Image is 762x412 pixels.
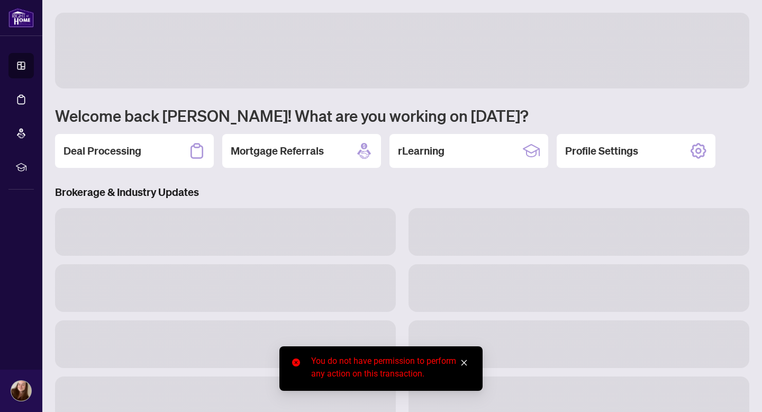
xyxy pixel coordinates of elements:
[565,144,638,158] h2: Profile Settings
[458,357,470,369] a: Close
[11,381,31,401] img: Profile Icon
[311,355,470,380] div: You do not have permission to perform any action on this transaction.
[55,105,749,126] h1: Welcome back [PERSON_NAME]! What are you working on [DATE]?
[55,185,749,200] h3: Brokerage & Industry Updates
[231,144,324,158] h2: Mortgage Referrals
[8,8,34,28] img: logo
[292,359,300,366] span: close-circle
[460,359,468,366] span: close
[398,144,444,158] h2: rLearning
[63,144,141,158] h2: Deal Processing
